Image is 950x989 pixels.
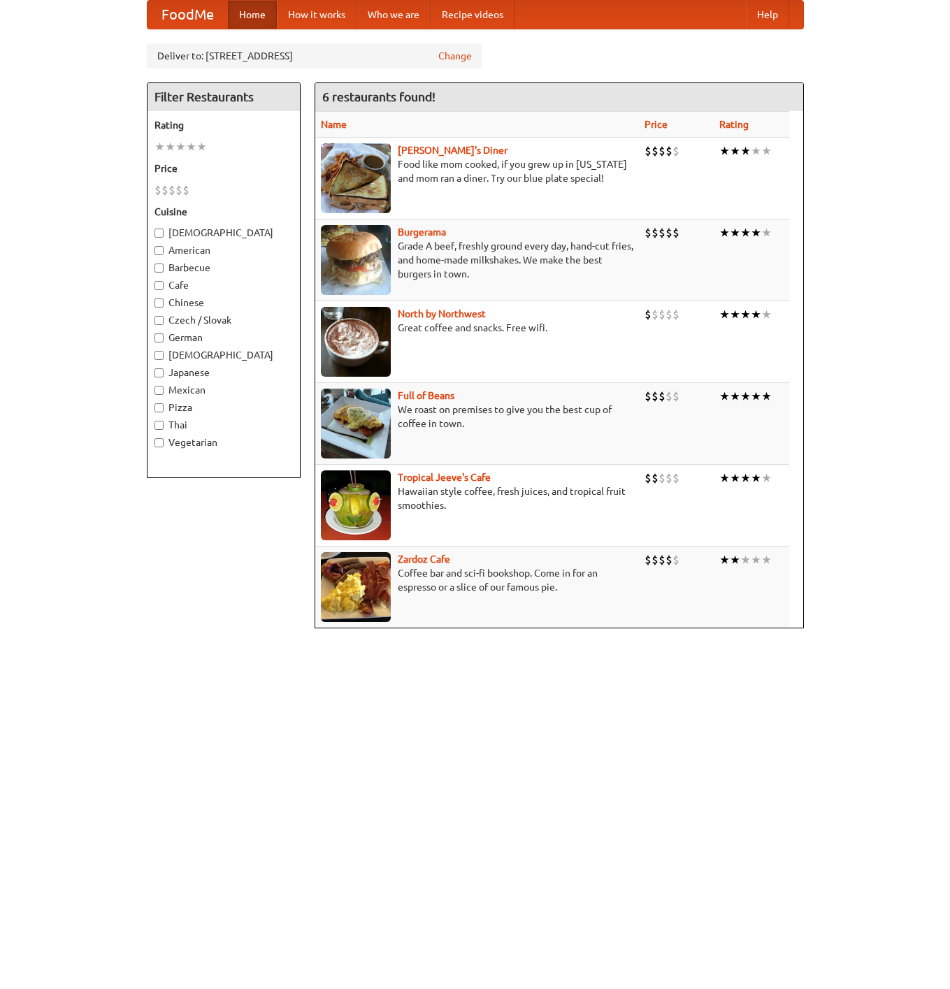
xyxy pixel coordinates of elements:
[398,308,486,319] a: North by Northwest
[321,239,633,281] p: Grade A beef, freshly ground every day, hand-cut fries, and home-made milkshakes. We make the bes...
[147,43,482,68] div: Deliver to: [STREET_ADDRESS]
[719,143,730,159] li: ★
[322,90,436,103] ng-pluralize: 6 restaurants found!
[658,225,665,240] li: $
[154,331,293,345] label: German
[154,438,164,447] input: Vegetarian
[719,470,730,486] li: ★
[398,472,491,483] b: Tropical Jeeve's Cafe
[645,389,652,404] li: $
[154,205,293,219] h5: Cuisine
[652,225,658,240] li: $
[321,389,391,459] img: beans.jpg
[431,1,514,29] a: Recipe videos
[154,403,164,412] input: Pizza
[730,307,740,322] li: ★
[740,143,751,159] li: ★
[165,139,175,154] li: ★
[740,307,751,322] li: ★
[672,225,679,240] li: $
[154,333,164,342] input: German
[321,143,391,213] img: sallys.jpg
[665,225,672,240] li: $
[186,139,196,154] li: ★
[751,143,761,159] li: ★
[751,552,761,568] li: ★
[154,316,164,325] input: Czech / Slovak
[658,143,665,159] li: $
[652,470,658,486] li: $
[761,225,772,240] li: ★
[154,281,164,290] input: Cafe
[751,389,761,404] li: ★
[761,307,772,322] li: ★
[719,307,730,322] li: ★
[398,226,446,238] b: Burgerama
[196,139,207,154] li: ★
[321,403,633,431] p: We roast on premises to give you the best cup of coffee in town.
[658,470,665,486] li: $
[665,552,672,568] li: $
[652,389,658,404] li: $
[719,119,749,130] a: Rating
[761,143,772,159] li: ★
[154,421,164,430] input: Thai
[321,225,391,295] img: burgerama.jpg
[652,552,658,568] li: $
[672,307,679,322] li: $
[672,552,679,568] li: $
[321,119,347,130] a: Name
[652,307,658,322] li: $
[154,313,293,327] label: Czech / Slovak
[154,296,293,310] label: Chinese
[672,470,679,486] li: $
[154,351,164,360] input: [DEMOGRAPHIC_DATA]
[740,225,751,240] li: ★
[740,552,751,568] li: ★
[438,49,472,63] a: Change
[645,307,652,322] li: $
[665,143,672,159] li: $
[321,552,391,622] img: zardoz.jpg
[672,389,679,404] li: $
[154,243,293,257] label: American
[154,118,293,132] h5: Rating
[147,1,228,29] a: FoodMe
[175,182,182,198] li: $
[154,348,293,362] label: [DEMOGRAPHIC_DATA]
[645,119,668,130] a: Price
[175,139,186,154] li: ★
[730,552,740,568] li: ★
[154,435,293,449] label: Vegetarian
[154,368,164,377] input: Japanese
[398,145,508,156] b: [PERSON_NAME]'s Diner
[730,470,740,486] li: ★
[719,389,730,404] li: ★
[751,307,761,322] li: ★
[665,307,672,322] li: $
[321,484,633,512] p: Hawaiian style coffee, fresh juices, and tropical fruit smoothies.
[665,389,672,404] li: $
[154,400,293,414] label: Pizza
[154,226,293,240] label: [DEMOGRAPHIC_DATA]
[645,225,652,240] li: $
[740,470,751,486] li: ★
[154,246,164,255] input: American
[154,278,293,292] label: Cafe
[154,264,164,273] input: Barbecue
[730,143,740,159] li: ★
[154,182,161,198] li: $
[658,389,665,404] li: $
[398,554,450,565] b: Zardoz Cafe
[321,566,633,594] p: Coffee bar and sci-fi bookshop. Come in for an espresso or a slice of our famous pie.
[154,261,293,275] label: Barbecue
[154,366,293,380] label: Japanese
[761,552,772,568] li: ★
[154,161,293,175] h5: Price
[321,470,391,540] img: jeeves.jpg
[182,182,189,198] li: $
[740,389,751,404] li: ★
[761,389,772,404] li: ★
[719,225,730,240] li: ★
